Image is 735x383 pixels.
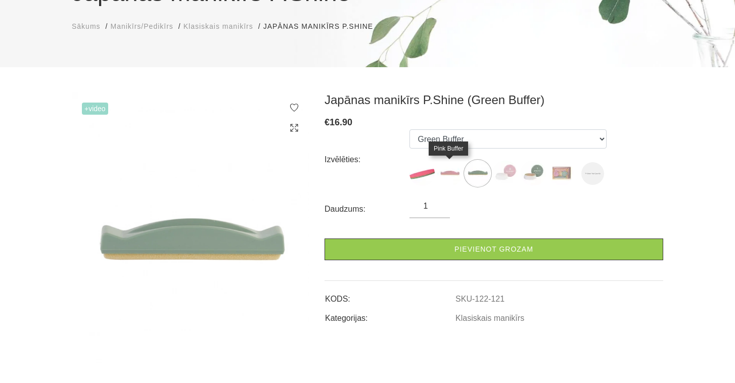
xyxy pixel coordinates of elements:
[521,161,546,186] img: ...
[110,22,173,30] span: Manikīrs/Pedikīrs
[82,103,108,115] span: +Video
[325,201,409,217] div: Daudzums:
[325,117,330,127] span: €
[437,161,463,186] img: ...
[465,161,490,186] img: ...
[263,21,383,32] li: Japānas manikīrs P.Shine
[325,305,455,324] td: Kategorijas:
[455,314,524,323] a: Klasiskais manikīrs
[409,161,435,186] img: ...
[72,22,101,30] span: Sākums
[548,161,574,186] img: ...
[183,21,253,32] a: Klasiskais manikīrs
[325,152,409,168] div: Izvēlēties:
[325,286,455,305] td: KODS:
[581,162,604,185] label: Nav atlikumā
[110,21,173,32] a: Manikīrs/Pedikīrs
[330,117,352,127] span: 16.90
[72,21,101,32] a: Sākums
[325,238,663,260] a: Pievienot grozam
[493,161,518,186] img: ...
[183,22,253,30] span: Klasiskais manikīrs
[455,295,504,304] a: SKU-122-121
[325,92,663,108] h3: Japānas manikīrs P.Shine (Green Buffer)
[581,162,604,185] img: Japānas manikīrs P.Shine ("P-Shine" Nail Care Kit)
